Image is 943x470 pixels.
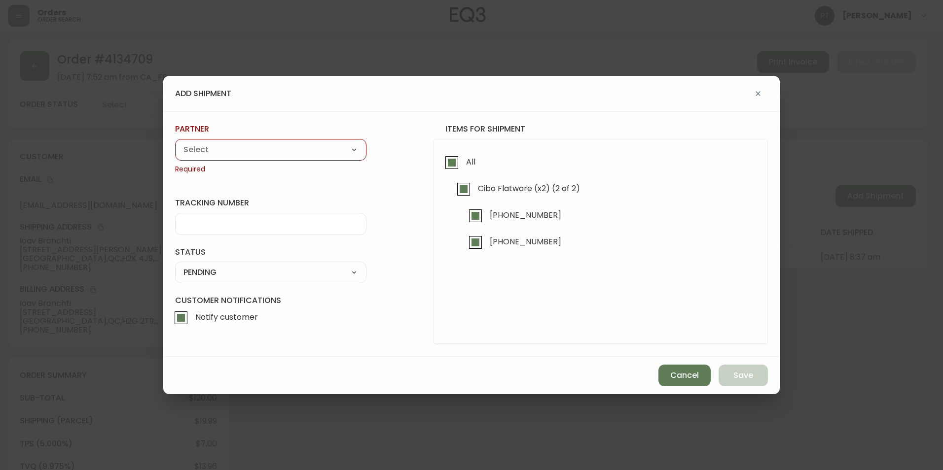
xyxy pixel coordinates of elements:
[175,165,366,174] span: Required
[466,157,475,167] span: All
[478,183,580,194] span: Cibo Flatware (x2) (2 of 2)
[195,312,258,322] span: Notify customer
[175,198,366,208] label: tracking number
[434,124,768,134] h4: items for shipment
[175,124,366,134] label: partner
[175,295,366,329] label: Customer Notifications
[490,236,561,247] span: [PHONE_NUMBER]
[490,210,561,220] span: [PHONE_NUMBER]
[658,365,711,386] button: Cancel
[175,247,366,258] label: status
[175,88,231,99] h4: add shipment
[670,370,699,381] span: Cancel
